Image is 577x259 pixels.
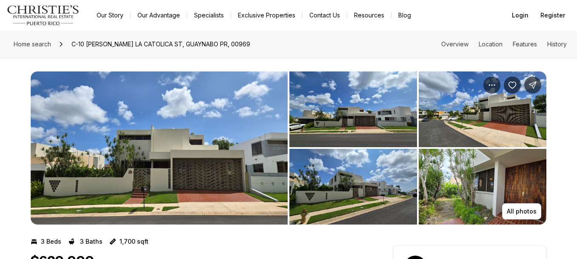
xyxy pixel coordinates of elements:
a: Our Story [90,9,130,21]
span: Login [512,12,528,19]
span: Register [540,12,565,19]
button: Property options [483,77,500,94]
button: Register [535,7,570,24]
button: 3 Baths [68,235,103,248]
a: Skip to: Location [479,40,503,48]
p: 3 Baths [80,238,103,245]
a: Our Advantage [131,9,187,21]
img: logo [7,5,80,26]
a: Skip to: History [547,40,567,48]
button: Save Property: C-10 ISABEL LA CATOLICA ST [504,77,521,94]
button: Share Property: C-10 ISABEL LA CATOLICA ST [524,77,541,94]
a: Skip to: Overview [441,40,468,48]
button: Contact Us [303,9,347,21]
span: Home search [14,40,51,48]
a: Skip to: Features [513,40,537,48]
li: 1 of 9 [31,71,288,225]
p: 1,700 sqft [120,238,149,245]
nav: Page section menu [441,41,567,48]
button: View image gallery [419,149,546,225]
a: Resources [347,9,391,21]
button: View image gallery [289,71,417,147]
li: 2 of 9 [289,71,546,225]
a: Blog [391,9,418,21]
button: Login [507,7,534,24]
span: C-10 [PERSON_NAME] LA CATOLICA ST, GUAYNABO PR, 00969 [68,37,254,51]
button: View image gallery [289,149,417,225]
p: 3 Beds [41,238,61,245]
a: Exclusive Properties [231,9,302,21]
a: Specialists [187,9,231,21]
button: View image gallery [31,71,288,225]
button: View image gallery [419,71,546,147]
a: Home search [10,37,54,51]
div: Listing Photos [31,71,546,225]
